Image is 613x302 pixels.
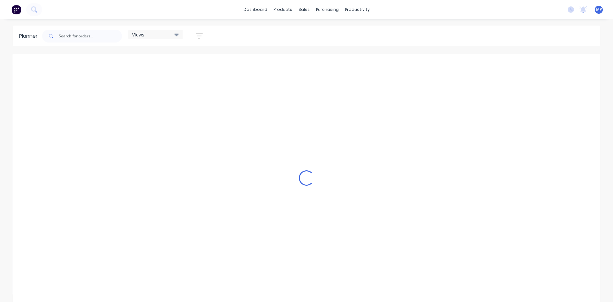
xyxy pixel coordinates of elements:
[59,30,122,43] input: Search for orders...
[313,5,342,14] div: purchasing
[240,5,270,14] a: dashboard
[132,31,144,38] span: Views
[11,5,21,14] img: Factory
[342,5,373,14] div: productivity
[19,32,41,40] div: Planner
[596,7,602,12] span: MP
[270,5,295,14] div: products
[295,5,313,14] div: sales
